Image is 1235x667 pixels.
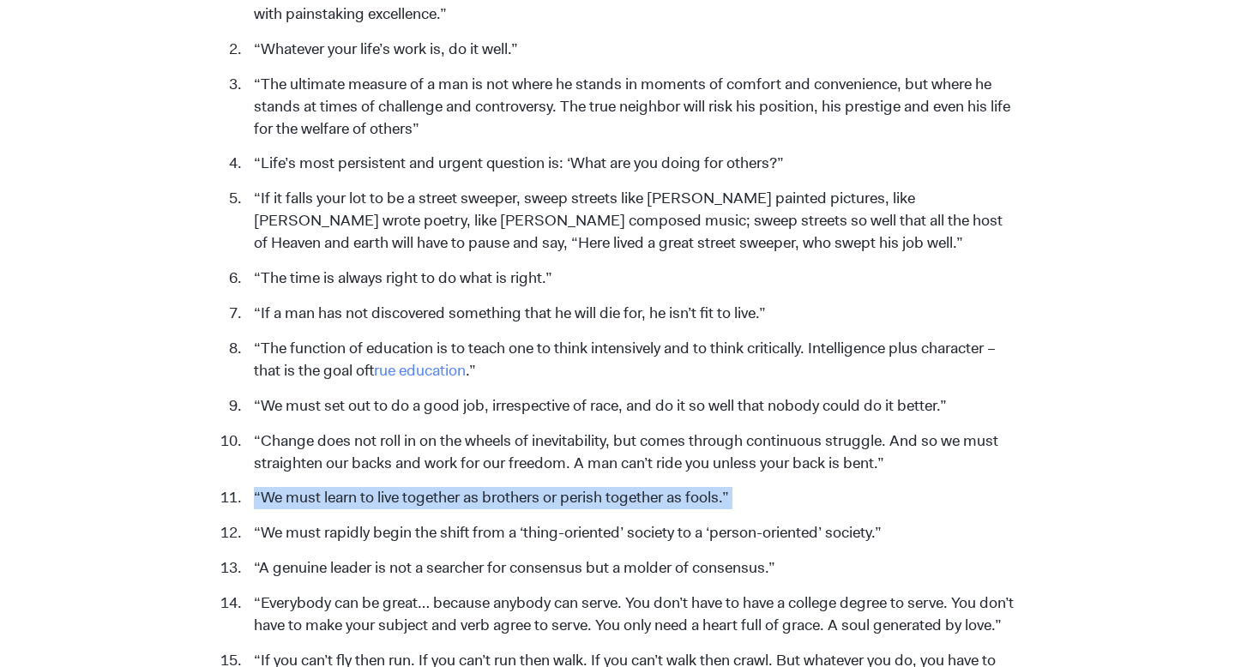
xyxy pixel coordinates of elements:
li: “Life’s most persistent and urgent question is: ‘What are you doing for others?” [245,153,1015,175]
li: “Whatever your life’s work is, do it well.” [245,39,1015,61]
li: “We must rapidly begin the shift from a ‘thing-oriented’ society to a ‘person-oriented’ society.” [245,522,1015,544]
li: “If a man has not discovered something that he will die for, he isn’t fit to live.” [245,303,1015,325]
li: “The time is always right to do what is right.” [245,267,1015,290]
li: “Change does not roll in on the wheels of inevitability, but comes through continuous struggle. A... [245,430,1015,475]
li: “If it falls your lot to be a street sweeper, sweep streets like [PERSON_NAME] painted pictures, ... [245,188,1015,255]
li: “Everybody can be great… because anybody can serve. You don’t have to have a college degree to se... [245,592,1015,637]
li: “The function of education is to teach one to think intensively and to think critically. Intellig... [245,338,1015,382]
li: “We must set out to do a good job, irrespective of race, and do it so well that nobody could do i... [245,395,1015,418]
li: “We must learn to live together as brothers or perish together as fools.” [245,487,1015,509]
li: “A genuine leader is not a searcher for consensus but a molder of consensus.” [245,557,1015,580]
a: true education [374,360,466,381]
li: “The ultimate measure of a man is not where he stands in moments of comfort and convenience, but ... [245,74,1015,141]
